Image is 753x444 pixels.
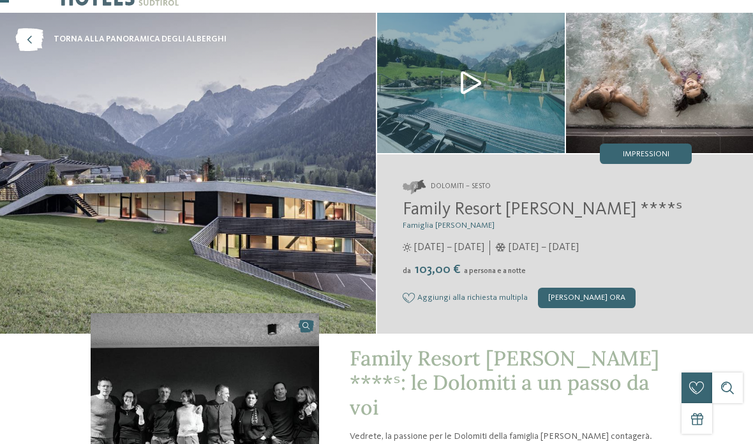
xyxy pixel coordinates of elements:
[377,13,565,153] img: Il nostro family hotel a Sesto, il vostro rifugio sulle Dolomiti.
[15,28,227,51] a: torna alla panoramica degli alberghi
[54,34,227,45] span: torna alla panoramica degli alberghi
[403,243,412,252] i: Orari d'apertura estate
[417,293,528,302] span: Aggiungi alla richiesta multipla
[403,201,682,219] span: Family Resort [PERSON_NAME] ****ˢ
[403,267,411,275] span: da
[431,182,491,192] span: Dolomiti – Sesto
[623,151,669,159] span: Impressioni
[495,243,506,252] i: Orari d'apertura inverno
[509,241,579,255] span: [DATE] – [DATE]
[350,345,659,420] span: Family Resort [PERSON_NAME] ****ˢ: le Dolomiti a un passo da voi
[403,221,495,230] span: Famiglia [PERSON_NAME]
[414,241,484,255] span: [DATE] – [DATE]
[412,263,463,276] span: 103,00 €
[464,267,526,275] span: a persona e a notte
[538,288,636,308] div: [PERSON_NAME] ora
